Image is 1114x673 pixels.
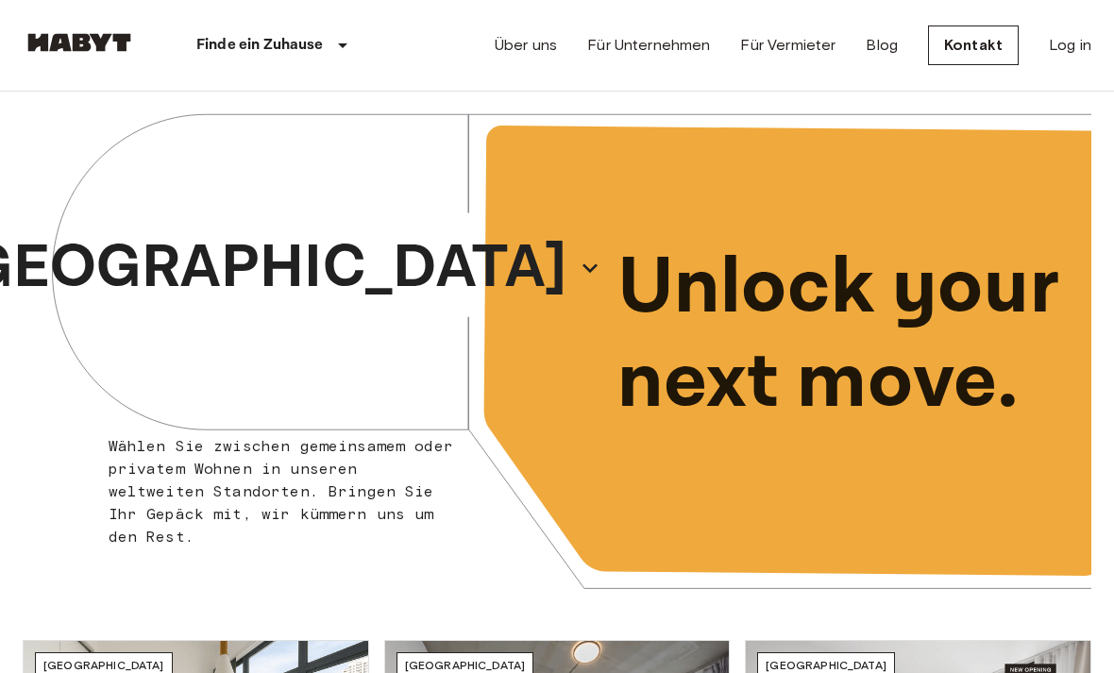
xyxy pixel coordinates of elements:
a: Für Vermieter [740,34,835,57]
a: Für Unternehmen [587,34,710,57]
a: Log in [1049,34,1091,57]
span: [GEOGRAPHIC_DATA] [766,658,886,672]
p: Wählen Sie zwischen gemeinsamem oder privatem Wohnen in unseren weltweiten Standorten. Bringen Si... [109,435,462,548]
p: Unlock your next move. [617,241,1061,431]
a: Blog [866,34,898,57]
span: [GEOGRAPHIC_DATA] [405,658,526,672]
span: [GEOGRAPHIC_DATA] [43,658,164,672]
img: Habyt [23,33,136,52]
a: Kontakt [928,25,1019,65]
a: Über uns [495,34,557,57]
p: Finde ein Zuhause [196,34,324,57]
